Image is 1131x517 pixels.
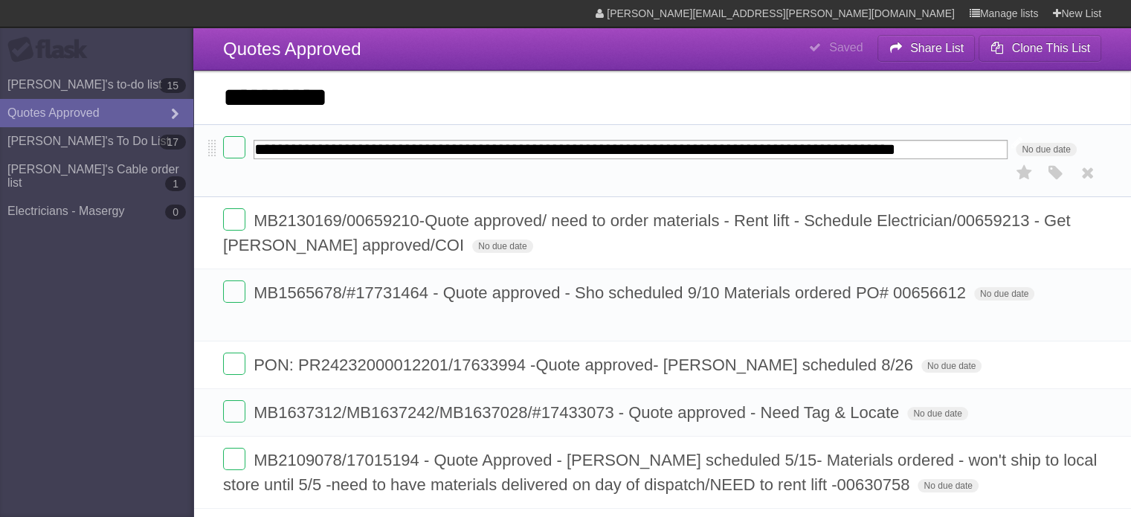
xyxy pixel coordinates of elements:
[910,42,964,54] b: Share List
[1016,143,1076,156] span: No due date
[165,205,186,219] b: 0
[1011,161,1039,185] label: Star task
[907,407,967,420] span: No due date
[877,35,976,62] button: Share List
[254,283,970,302] span: MB1565678/#17731464 - Quote approved - Sho scheduled 9/10 Materials ordered PO# 00656612
[829,41,863,54] b: Saved
[472,240,532,253] span: No due date
[7,36,97,63] div: Flask
[223,39,361,59] span: Quotes Approved
[223,280,245,303] label: Done
[159,78,186,93] b: 15
[159,135,186,150] b: 17
[254,356,917,374] span: PON: PR24232000012201/17633994 -Quote approved- [PERSON_NAME] scheduled 8/26
[223,353,245,375] label: Done
[223,451,1097,494] span: MB2109078/17015194 - Quote Approved - [PERSON_NAME] scheduled 5/15- Materials ordered - won't shi...
[165,176,186,191] b: 1
[918,479,978,492] span: No due date
[979,35,1101,62] button: Clone This List
[254,403,903,422] span: MB1637312/MB1637242/MB1637028/#17433073 - Quote approved - Need Tag & Locate
[223,208,245,231] label: Done
[223,448,245,470] label: Done
[223,400,245,423] label: Done
[921,359,982,373] span: No due date
[223,211,1070,254] span: MB2130169/00659210-Quote approved/ need to order materials - Rent lift - Schedule Electrician/006...
[1011,42,1090,54] b: Clone This List
[223,136,245,158] label: Done
[974,287,1034,301] span: No due date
